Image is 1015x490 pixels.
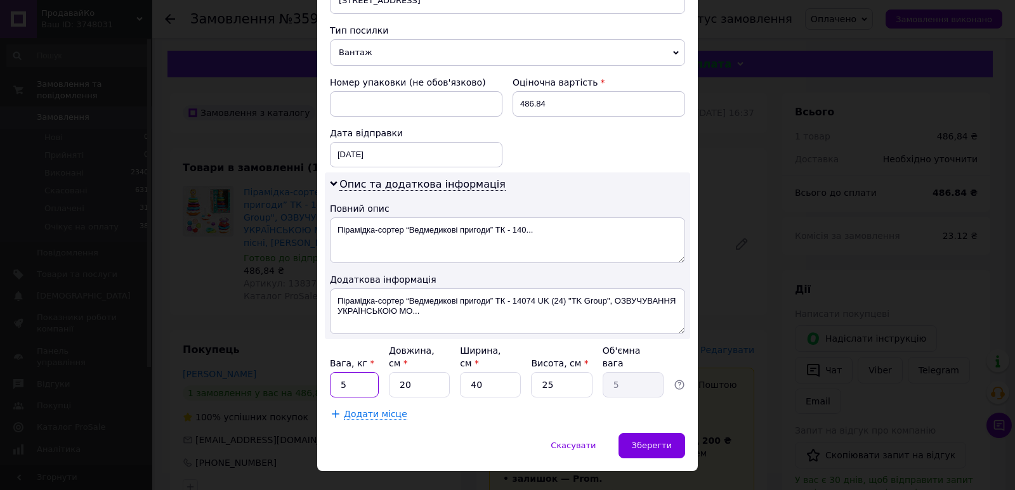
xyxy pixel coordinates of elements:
[330,217,685,263] textarea: Пірамідка-сортер “Ведмедикові пригоди” ТК - 140...
[330,202,685,215] div: Повний опис
[460,345,501,368] label: Ширина, см
[330,39,685,66] span: Вантаж
[603,344,664,370] div: Об'ємна вага
[389,345,435,368] label: Довжина, см
[551,441,596,450] span: Скасувати
[531,358,588,368] label: Висота, см
[339,178,506,191] span: Опис та додаткова інформація
[330,25,388,35] span: Тип посилки
[513,76,685,89] div: Оціночна вартість
[330,127,502,139] div: Дата відправки
[344,409,407,420] span: Додати місце
[330,273,685,286] div: Додаткова інформація
[330,76,502,89] div: Номер упаковки (не обов'язково)
[330,358,374,368] label: Вага, кг
[330,288,685,334] textarea: Пірамідка-сортер “Ведмедикові пригоди” ТК - 14074 UK (24) "TK Group", ОЗВУЧУВАННЯ УКРАЇНСЬКОЮ МО...
[632,441,672,450] span: Зберегти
